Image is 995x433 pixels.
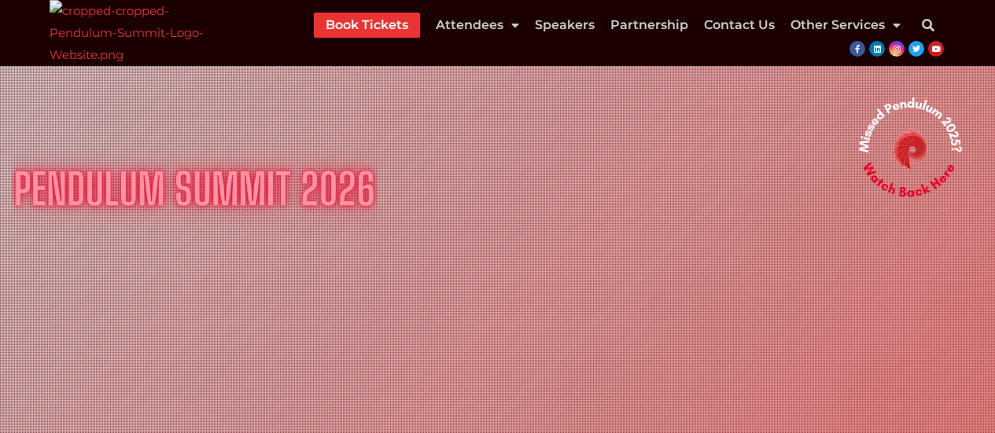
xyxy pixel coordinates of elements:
a: Attendees [436,13,519,38]
a: Partnership [610,13,688,38]
a: Contact Us [704,13,775,38]
a: Other Services [790,13,901,38]
a: Speakers [535,13,595,38]
nav: Menu [314,13,901,38]
div: Search [912,9,944,41]
a: Book Tickets [326,13,408,38]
